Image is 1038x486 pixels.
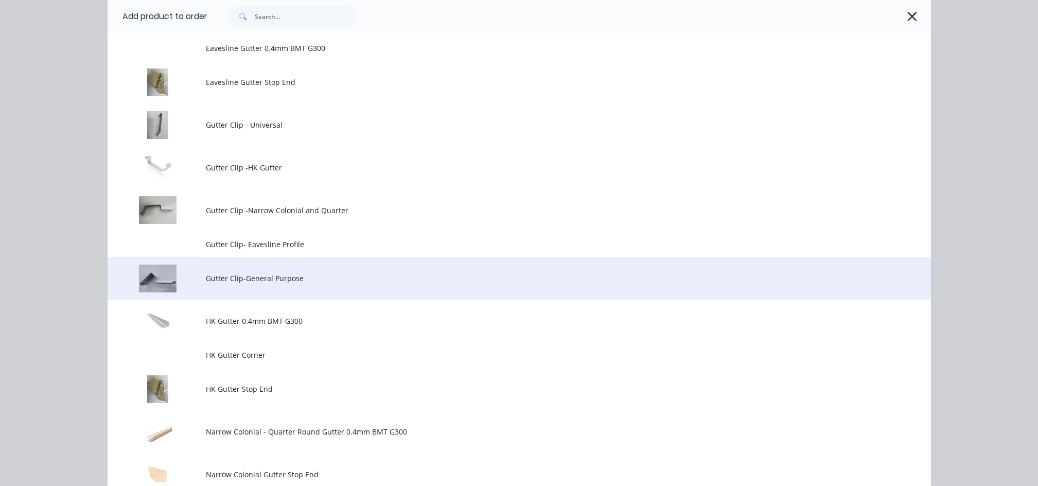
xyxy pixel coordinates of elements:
[206,162,786,173] span: Gutter Clip -HK Gutter
[206,43,786,54] span: Eavesline Gutter 0.4mm BMT G300
[206,426,786,437] span: Narrow Colonial - Quarter Round Gutter 0.4mm BMT G300
[206,384,786,394] span: HK Gutter Stop End
[206,273,786,284] span: Gutter Clip-General Purpose
[206,239,786,250] span: Gutter Clip- Eavesline Profile
[206,350,786,360] span: HK Gutter Corner
[206,205,786,216] span: Gutter Clip -Narrow Colonial and Quarter
[255,6,357,27] input: Search...
[206,316,786,326] span: HK Gutter 0.4mm BMT G300
[206,119,786,130] span: Gutter Clip - Universal
[206,469,786,480] span: Narrow Colonial Gutter Stop End
[206,77,786,88] span: Eavesline Gutter Stop End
